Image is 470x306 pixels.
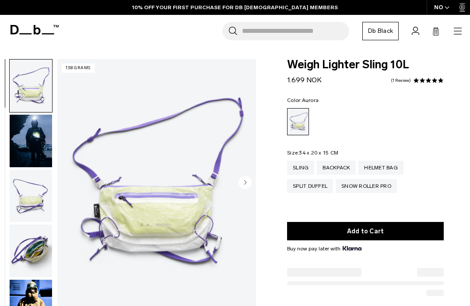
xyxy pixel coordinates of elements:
img: Weigh_Lighter_Sling_10L_3.png [10,225,52,277]
a: Helmet Bag [358,161,403,175]
span: Weigh Lighter Sling 10L [287,59,444,70]
a: Split Duffel [287,179,333,193]
img: Weigh_Lighter_Sling_10L_Lifestyle.png [10,115,52,167]
a: Backpack [317,161,356,175]
button: Add to Cart [287,222,444,240]
img: Weigh_Lighter_Sling_10L_1.png [10,60,52,112]
button: Weigh_Lighter_Sling_10L_2.png [9,169,53,223]
span: Aurora [302,97,319,103]
img: {"height" => 20, "alt" => "Klarna"} [343,246,361,250]
a: Db Black [362,22,399,40]
button: Weigh_Lighter_Sling_10L_1.png [9,59,53,113]
a: Snow Roller Pro [336,179,397,193]
span: 1.699 NOK [287,76,322,84]
a: Aurora [287,108,309,135]
legend: Color: [287,98,319,103]
img: Weigh_Lighter_Sling_10L_2.png [10,170,52,222]
button: Weigh_Lighter_Sling_10L_Lifestyle.png [9,114,53,168]
span: Buy now pay later with [287,245,361,253]
a: 10% OFF YOUR FIRST PURCHASE FOR DB [DEMOGRAPHIC_DATA] MEMBERS [132,4,338,11]
p: 138 grams [62,63,95,73]
a: Sling [287,161,314,175]
button: Next slide [239,176,252,190]
span: 34 x 20 x 15 CM [299,150,338,156]
a: 1 reviews [391,78,411,83]
legend: Size: [287,150,338,155]
button: Weigh_Lighter_Sling_10L_3.png [9,224,53,278]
